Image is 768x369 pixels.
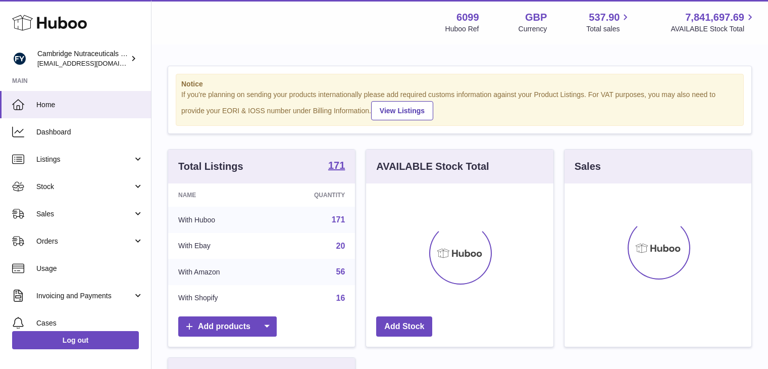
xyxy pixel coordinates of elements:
[36,209,133,219] span: Sales
[37,49,128,68] div: Cambridge Nutraceuticals Ltd
[36,318,143,328] span: Cases
[37,59,148,67] span: [EMAIL_ADDRESS][DOMAIN_NAME]
[456,11,479,24] strong: 6099
[168,207,271,233] td: With Huboo
[271,183,355,207] th: Quantity
[336,267,345,276] a: 56
[671,24,756,34] span: AVAILABLE Stock Total
[445,24,479,34] div: Huboo Ref
[36,182,133,192] span: Stock
[36,100,143,110] span: Home
[376,160,489,173] h3: AVAILABLE Stock Total
[168,285,271,311] td: With Shopify
[328,160,345,170] strong: 171
[12,51,27,66] img: internalAdmin-6099@internal.huboo.com
[36,291,133,301] span: Invoicing and Payments
[36,155,133,164] span: Listings
[525,11,547,24] strong: GBP
[36,264,143,273] span: Usage
[671,11,756,34] a: 7,841,697.69 AVAILABLE Stock Total
[168,259,271,285] td: With Amazon
[168,233,271,259] td: With Ebay
[519,24,547,34] div: Currency
[586,24,631,34] span: Total sales
[685,11,744,24] span: 7,841,697.69
[178,160,243,173] h3: Total Listings
[336,294,345,302] a: 16
[36,127,143,137] span: Dashboard
[181,90,738,120] div: If you're planning on sending your products internationally please add required customs informati...
[371,101,433,120] a: View Listings
[589,11,620,24] span: 537.90
[376,316,432,337] a: Add Stock
[575,160,601,173] h3: Sales
[332,215,345,224] a: 171
[328,160,345,172] a: 171
[12,331,139,349] a: Log out
[586,11,631,34] a: 537.90 Total sales
[178,316,277,337] a: Add products
[336,242,345,250] a: 20
[181,79,738,89] strong: Notice
[168,183,271,207] th: Name
[36,237,133,246] span: Orders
